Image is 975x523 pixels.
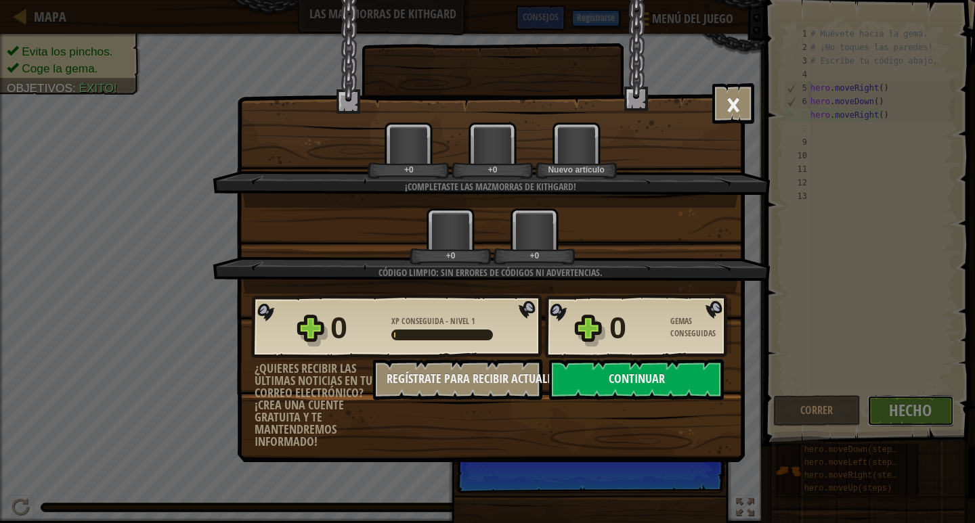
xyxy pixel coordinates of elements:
div: 0 [330,306,383,350]
div: Nuevo artículo [538,164,615,175]
span: 1 [471,315,475,327]
span: Nivel [448,315,471,327]
button: Regístrate para recibir actualizaciones. [373,359,542,400]
div: +0 [454,164,531,175]
div: - [391,315,475,327]
button: Continuar [549,359,724,400]
div: +0 [412,250,489,260]
button: × [712,83,754,124]
div: Código limpio: sin errores de códigos ni advertencias. [277,266,704,279]
div: Gemas Conseguidas [670,315,731,340]
div: 0 [609,306,662,350]
div: ¡Completaste las Mazmorras de Kithgard! [277,180,704,194]
div: ¿Quieres recibir las últimas noticias en tu correo electrónico? ¡Crea una cuente gratuita y te ma... [255,363,373,448]
span: XP Conseguida [391,315,446,327]
div: +0 [496,250,573,260]
div: +0 [370,164,447,175]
